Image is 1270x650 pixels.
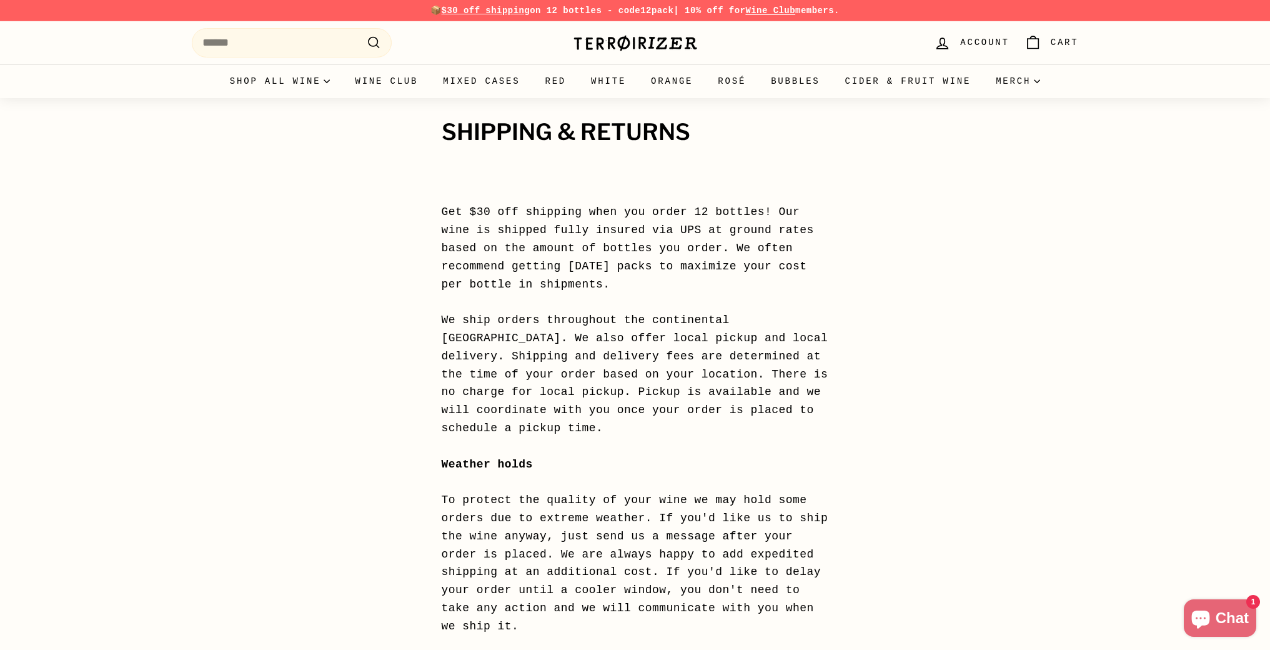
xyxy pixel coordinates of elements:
[192,4,1079,17] p: 📦 on 12 bottles - code | 10% off for members.
[442,120,829,145] h1: Shipping & Returns
[442,458,533,471] strong: Weather holds
[442,6,530,16] span: $30 off shipping
[833,64,984,98] a: Cider & Fruit Wine
[960,36,1009,49] span: Account
[217,64,343,98] summary: Shop all wine
[578,64,638,98] a: White
[638,64,705,98] a: Orange
[1017,24,1086,61] a: Cart
[167,64,1104,98] div: Primary
[532,64,578,98] a: Red
[640,6,673,16] strong: 12pack
[1180,599,1260,640] inbox-online-store-chat: Shopify online store chat
[758,64,832,98] a: Bubbles
[1051,36,1079,49] span: Cart
[745,6,795,16] a: Wine Club
[983,64,1053,98] summary: Merch
[342,64,430,98] a: Wine Club
[442,203,829,635] p: Get $30 off shipping when you order 12 bottles! Our wine is shipped fully insured via UPS at grou...
[705,64,758,98] a: Rosé
[430,64,532,98] a: Mixed Cases
[926,24,1016,61] a: Account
